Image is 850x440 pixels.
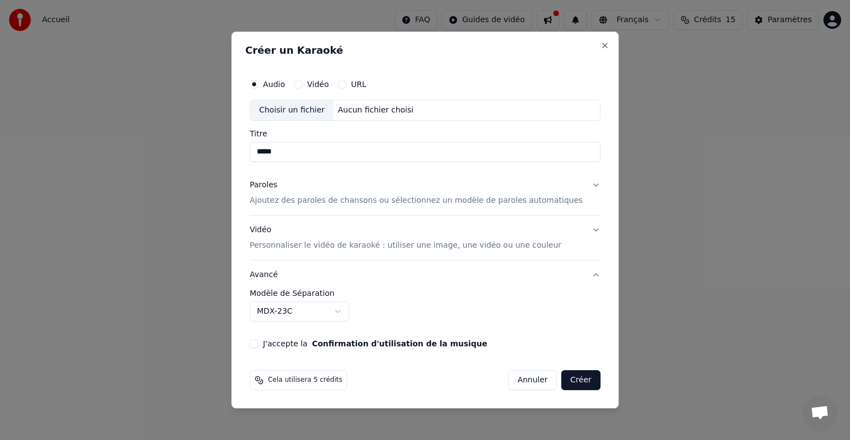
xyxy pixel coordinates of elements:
[250,100,333,120] div: Choisir un fichier
[245,45,605,55] h2: Créer un Karaoké
[263,80,285,88] label: Audio
[250,171,600,215] button: ParolesAjoutez des paroles de chansons ou sélectionnez un modèle de paroles automatiques
[268,376,342,385] span: Cela utilisera 5 crédits
[508,370,557,390] button: Annuler
[250,224,561,251] div: Vidéo
[562,370,600,390] button: Créer
[250,289,600,297] label: Modèle de Séparation
[312,340,488,347] button: J'accepte la
[334,105,418,116] div: Aucun fichier choisi
[250,240,561,251] p: Personnaliser le vidéo de karaoké : utiliser une image, une vidéo ou une couleur
[263,340,487,347] label: J'accepte la
[307,80,329,88] label: Vidéo
[250,260,600,289] button: Avancé
[250,130,600,137] label: Titre
[250,180,277,191] div: Paroles
[250,216,600,260] button: VidéoPersonnaliser le vidéo de karaoké : utiliser une image, une vidéo ou une couleur
[351,80,366,88] label: URL
[250,195,583,206] p: Ajoutez des paroles de chansons ou sélectionnez un modèle de paroles automatiques
[250,289,600,330] div: Avancé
